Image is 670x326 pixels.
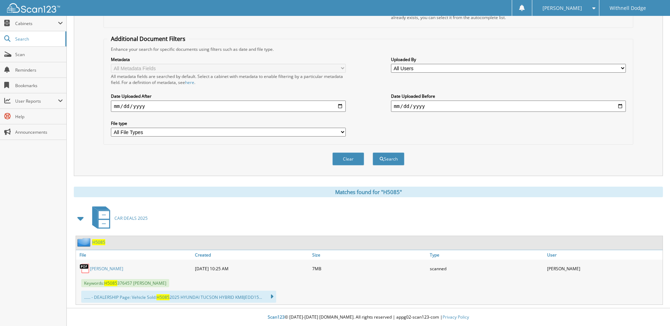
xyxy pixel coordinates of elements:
span: [PERSON_NAME] [542,6,582,10]
span: Bookmarks [15,83,63,89]
label: File type [111,120,346,126]
button: Search [373,152,404,165]
div: Matches found for "H5085" [74,187,663,197]
label: Uploaded By [391,56,626,62]
div: 7MB [310,261,428,276]
span: CAR DEALS 2025 [114,215,148,221]
span: Withnell Dodge [610,6,646,10]
a: File [76,250,193,260]
div: Enhance your search for specific documents using filters such as date and file type. [107,46,629,52]
label: Date Uploaded Before [391,93,626,99]
div: ...... - DEALERSHIP Page: Vehicle Sold: 2025 HYUNDAI TUCSON HYBRID KM8JEDD15... [81,291,276,303]
div: © [DATE]-[DATE] [DOMAIN_NAME]. All rights reserved | appg02-scan123-com | [67,309,670,326]
span: H5085 [104,280,117,286]
span: Scan123 [268,314,285,320]
a: Size [310,250,428,260]
legend: Additional Document Filters [107,35,189,43]
a: [PERSON_NAME] [90,266,123,272]
a: User [545,250,663,260]
span: Search [15,36,62,42]
span: Announcements [15,129,63,135]
label: Date Uploaded After [111,93,346,99]
img: scan123-logo-white.svg [7,3,60,13]
a: CAR DEALS 2025 [88,204,148,232]
input: start [111,101,346,112]
span: Reminders [15,67,63,73]
div: All metadata fields are searched by default. Select a cabinet with metadata to enable filtering b... [111,73,346,85]
span: Keywords: 376457 [PERSON_NAME] [81,279,169,287]
span: Scan [15,52,63,58]
iframe: Chat Widget [635,292,670,326]
span: Cabinets [15,20,58,26]
span: Help [15,114,63,120]
img: folder2.png [77,238,92,247]
button: Clear [332,152,364,165]
a: Created [193,250,310,260]
a: here [185,79,194,85]
div: [DATE] 10:25 AM [193,261,310,276]
label: Metadata [111,56,346,62]
a: Type [428,250,545,260]
input: end [391,101,626,112]
span: User Reports [15,98,58,104]
a: H5085 [92,239,105,245]
img: PDF.png [79,263,90,274]
div: [PERSON_NAME] [545,261,663,276]
span: H5085 [156,294,170,300]
a: Privacy Policy [443,314,469,320]
div: scanned [428,261,545,276]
